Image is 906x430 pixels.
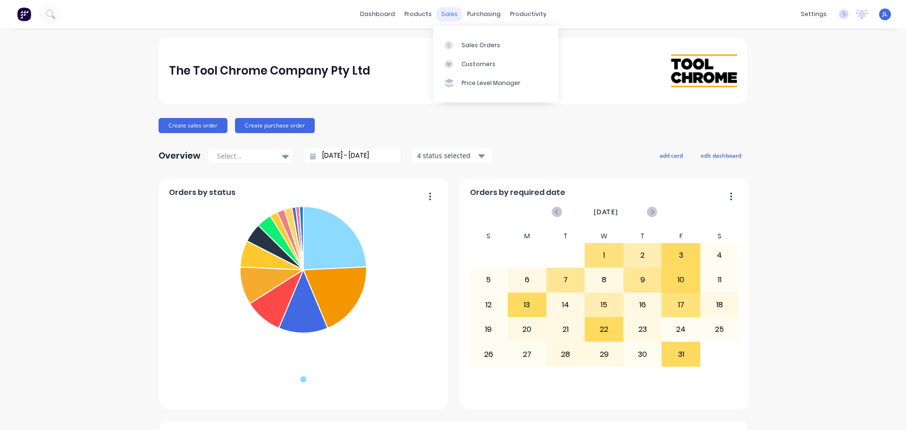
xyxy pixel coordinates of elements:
[624,318,662,341] div: 23
[662,229,700,243] div: F
[470,318,508,341] div: 19
[400,7,436,21] div: products
[461,60,495,68] div: Customers
[624,244,662,267] div: 2
[235,118,315,133] button: Create purchase order
[433,74,558,93] a: Price Level Manager
[169,61,370,80] div: The Tool Chrome Company Pty Ltd
[470,187,565,198] span: Orders by required date
[662,244,700,267] div: 3
[585,268,623,292] div: 8
[624,342,662,366] div: 30
[585,293,623,317] div: 15
[508,229,546,243] div: M
[470,268,508,292] div: 5
[654,149,689,161] button: add card
[662,268,700,292] div: 10
[355,7,400,21] a: dashboard
[17,7,31,21] img: Factory
[585,342,623,366] div: 29
[882,10,888,18] span: JL
[662,342,700,366] div: 31
[594,207,618,217] span: [DATE]
[159,118,227,133] button: Create sales order
[624,268,662,292] div: 9
[671,54,737,87] img: The Tool Chrome Company Pty Ltd
[585,229,623,243] div: W
[700,229,739,243] div: S
[461,79,520,87] div: Price Level Manager
[433,55,558,74] a: Customers
[169,187,235,198] span: Orders by status
[695,149,747,161] button: edit dashboard
[662,318,700,341] div: 24
[470,342,508,366] div: 26
[470,229,508,243] div: S
[547,318,585,341] div: 21
[159,146,201,165] div: Overview
[508,268,546,292] div: 6
[412,149,492,163] button: 4 status selected
[547,342,585,366] div: 28
[505,7,551,21] div: productivity
[508,318,546,341] div: 20
[470,293,508,317] div: 12
[508,342,546,366] div: 27
[701,293,738,317] div: 18
[585,318,623,341] div: 22
[624,293,662,317] div: 16
[436,7,462,21] div: sales
[623,229,662,243] div: T
[546,229,585,243] div: T
[701,244,738,267] div: 4
[461,41,500,50] div: Sales Orders
[701,268,738,292] div: 11
[585,244,623,267] div: 1
[462,7,505,21] div: purchasing
[433,35,558,54] a: Sales Orders
[417,151,477,160] div: 4 status selected
[547,268,585,292] div: 7
[701,318,738,341] div: 25
[796,7,831,21] div: settings
[547,293,585,317] div: 14
[662,293,700,317] div: 17
[508,293,546,317] div: 13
